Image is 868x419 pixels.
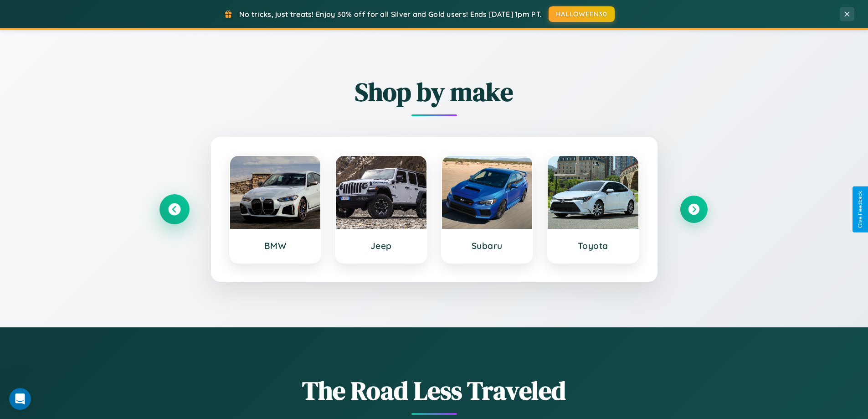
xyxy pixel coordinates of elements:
[161,74,708,109] h2: Shop by make
[161,373,708,408] h1: The Road Less Traveled
[345,240,417,251] h3: Jeep
[9,388,31,410] iframe: Intercom live chat
[239,240,312,251] h3: BMW
[549,6,615,22] button: HALLOWEEN30
[857,191,863,228] div: Give Feedback
[557,240,629,251] h3: Toyota
[239,10,542,19] span: No tricks, just treats! Enjoy 30% off for all Silver and Gold users! Ends [DATE] 1pm PT.
[451,240,524,251] h3: Subaru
